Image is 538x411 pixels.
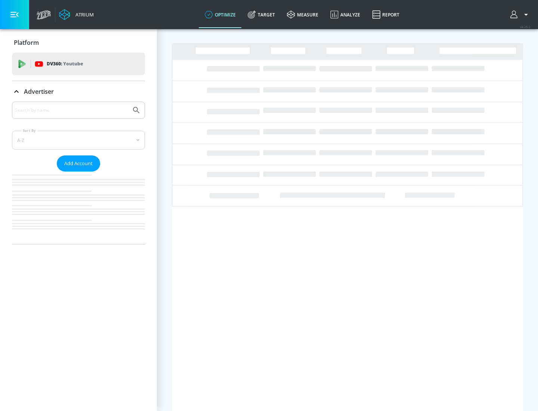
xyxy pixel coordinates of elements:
p: DV360: [47,60,83,68]
button: Add Account [57,155,100,171]
div: A-Z [12,131,145,149]
span: Add Account [64,159,93,168]
label: Sort By [21,128,37,133]
p: Advertiser [24,87,54,96]
a: Target [242,1,281,28]
a: Analyze [324,1,366,28]
input: Search by name [15,105,128,115]
a: optimize [199,1,242,28]
p: Youtube [63,60,83,68]
div: DV360: Youtube [12,53,145,75]
div: Atrium [72,11,94,18]
div: Advertiser [12,81,145,102]
a: Atrium [59,9,94,20]
p: Platform [14,38,39,47]
nav: list of Advertiser [12,171,145,244]
a: measure [281,1,324,28]
div: Platform [12,32,145,53]
a: Report [366,1,405,28]
span: v 4.25.2 [520,25,531,29]
div: Advertiser [12,102,145,244]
